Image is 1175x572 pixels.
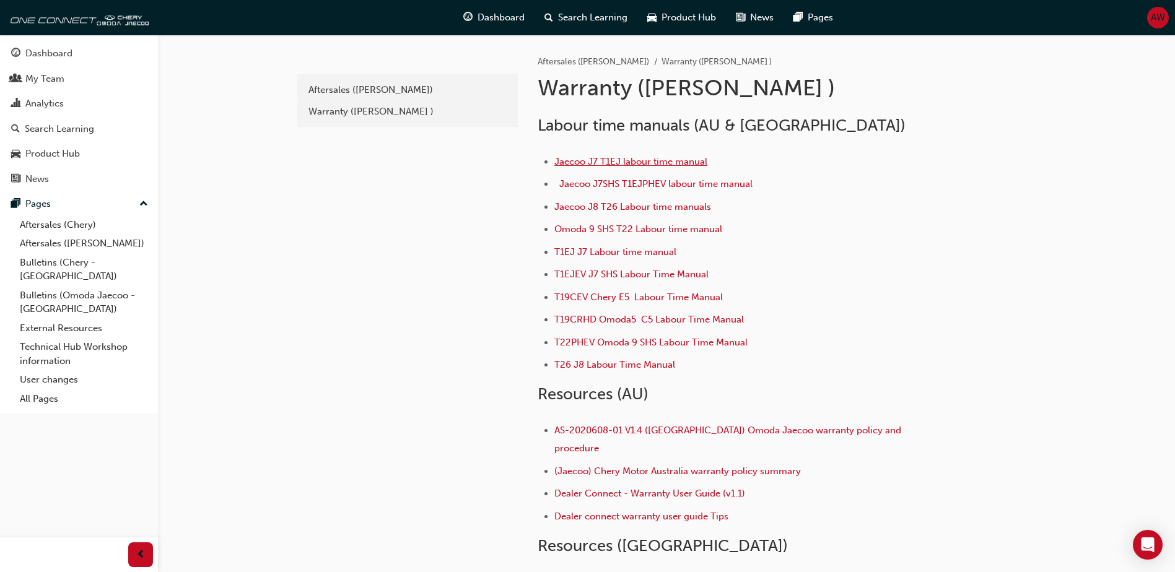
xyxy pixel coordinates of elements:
[554,425,904,454] a: AS-2020608-01 V1.4 ([GEOGRAPHIC_DATA]) Omoda Jaecoo warranty policy and procedure
[11,174,20,185] span: news-icon
[554,337,748,348] a: T22PHEV Omoda 9 SHS Labour Time Manual
[726,5,784,30] a: news-iconNews
[647,10,657,25] span: car-icon
[136,547,146,563] span: prev-icon
[15,370,153,389] a: User changes
[559,178,753,189] a: Jaecoo J7SHS T1EJPHEV labour time manual
[478,11,525,25] span: Dashboard
[538,384,649,404] span: Resources (AU)
[25,46,72,61] div: Dashboard
[5,118,153,141] a: Search Learning
[308,105,507,119] div: Warranty ([PERSON_NAME] )
[139,196,148,212] span: up-icon
[15,234,153,253] a: Aftersales ([PERSON_NAME])
[15,389,153,409] a: All Pages
[808,11,833,25] span: Pages
[544,10,553,25] span: search-icon
[25,147,80,161] div: Product Hub
[538,74,944,102] h1: Warranty ([PERSON_NAME] )
[662,55,772,69] li: Warranty ([PERSON_NAME] )
[1133,530,1163,560] div: Open Intercom Messenger
[5,142,153,165] a: Product Hub
[11,199,20,210] span: pages-icon
[25,97,64,111] div: Analytics
[5,40,153,193] button: DashboardMy TeamAnalyticsSearch LearningProduct HubNews
[554,156,707,167] a: Jaecoo J7 T1EJ labour time manual
[15,319,153,338] a: External Resources
[15,253,153,286] a: Bulletins (Chery - [GEOGRAPHIC_DATA])
[11,74,20,85] span: people-icon
[793,10,803,25] span: pages-icon
[554,359,675,370] a: T26 J8 Labour Time Manual
[25,197,51,211] div: Pages
[535,5,637,30] a: search-iconSearch Learning
[554,466,801,477] a: (Jaecoo) Chery Motor Australia warranty policy summary
[554,223,722,235] a: Omoda 9 SHS T22 Labour time manual
[554,511,728,522] a: Dealer connect warranty user guide Tips
[11,98,20,110] span: chart-icon
[554,314,744,325] a: T19CRHD Omoda5 C5 Labour Time Manual
[1151,11,1165,25] span: AW
[11,48,20,59] span: guage-icon
[11,149,20,160] span: car-icon
[554,488,745,499] a: Dealer Connect - Warranty User Guide (v1.1)
[1147,7,1169,28] button: AW
[554,292,723,303] a: T19CEV Chery E5 Labour Time Manual
[554,246,676,258] a: T1EJ J7 Labour time manual
[784,5,843,30] a: pages-iconPages
[637,5,726,30] a: car-iconProduct Hub
[302,79,513,101] a: Aftersales ([PERSON_NAME])
[11,124,20,135] span: search-icon
[25,122,94,136] div: Search Learning
[750,11,774,25] span: News
[5,67,153,90] a: My Team
[302,101,513,123] a: Warranty ([PERSON_NAME] )
[662,11,716,25] span: Product Hub
[463,10,473,25] span: guage-icon
[736,10,745,25] span: news-icon
[15,337,153,370] a: Technical Hub Workshop information
[5,193,153,215] button: Pages
[538,56,649,67] a: Aftersales ([PERSON_NAME])
[538,116,906,135] span: Labour time manuals (AU & [GEOGRAPHIC_DATA])
[554,201,711,212] a: Jaecoo J8 T26 Labour time manuals
[453,5,535,30] a: guage-iconDashboard
[5,168,153,191] a: News
[15,215,153,235] a: Aftersales (Chery)
[554,269,709,280] a: T1EJEV J7 SHS Labour Time Manual
[5,92,153,115] a: Analytics
[538,536,788,555] span: Resources ([GEOGRAPHIC_DATA])
[25,172,49,186] div: News
[25,72,64,86] div: My Team
[5,42,153,65] a: Dashboard
[308,83,507,97] div: Aftersales ([PERSON_NAME])
[6,5,149,30] img: oneconnect
[558,11,627,25] span: Search Learning
[15,286,153,319] a: Bulletins (Omoda Jaecoo - [GEOGRAPHIC_DATA])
